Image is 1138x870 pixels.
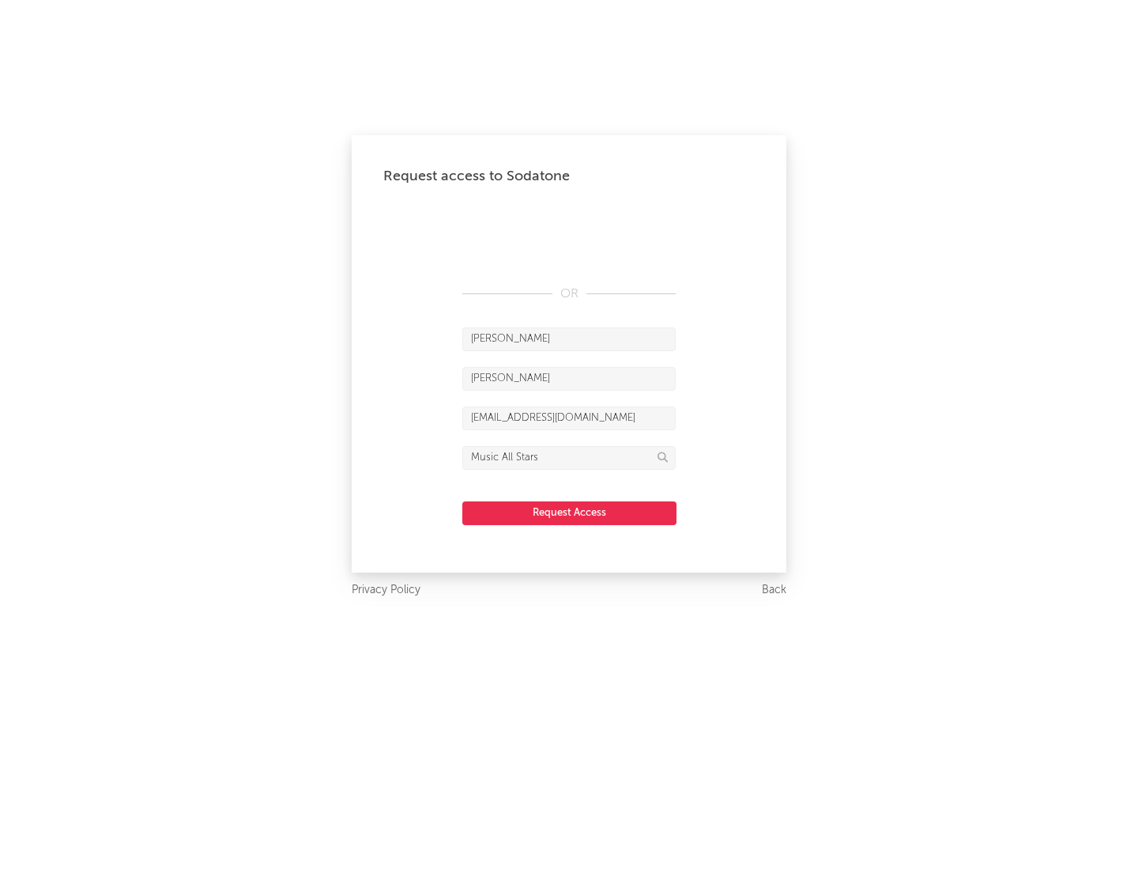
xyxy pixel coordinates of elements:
div: OR [462,285,676,304]
input: Email [462,407,676,430]
a: Back [762,581,786,600]
input: Division [462,446,676,470]
button: Request Access [462,501,676,525]
input: First Name [462,327,676,351]
input: Last Name [462,367,676,391]
a: Privacy Policy [352,581,420,600]
div: Request access to Sodatone [383,167,755,186]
